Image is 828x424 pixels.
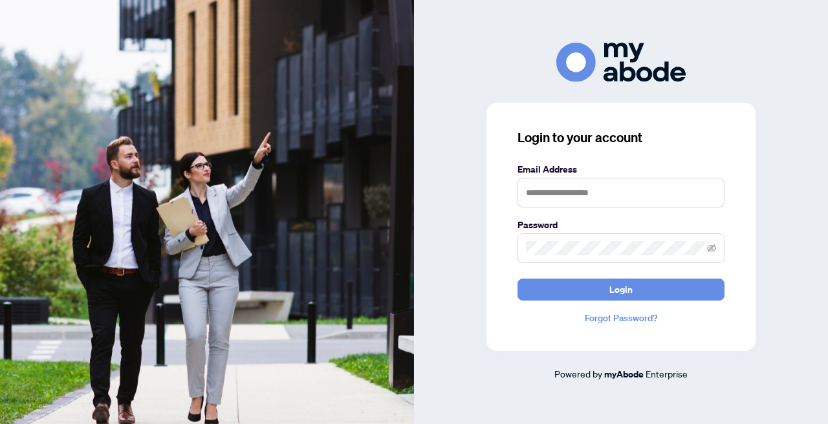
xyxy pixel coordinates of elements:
img: ma-logo [556,43,686,82]
label: Email Address [517,162,724,176]
span: Enterprise [646,368,688,379]
a: myAbode [604,367,644,381]
span: eye-invisible [707,244,716,253]
label: Password [517,218,724,232]
button: Login [517,279,724,301]
span: Login [609,279,633,300]
a: Forgot Password? [517,311,724,325]
span: Powered by [554,368,602,379]
h3: Login to your account [517,129,724,147]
